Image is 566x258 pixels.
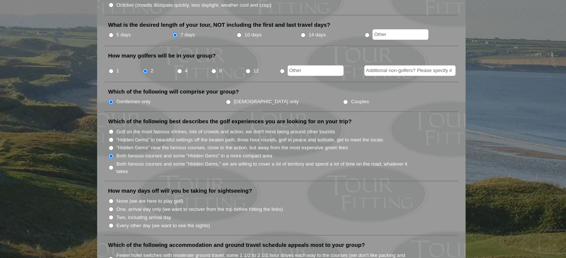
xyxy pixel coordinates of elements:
[116,206,283,213] label: One, arrival day only (we want to recover from the trip before hitting the links)
[244,31,262,39] label: 10 days
[185,67,188,75] label: 4
[116,222,210,229] label: Every other day (we want to see the sights)
[116,128,335,135] label: Golf on the most famous shrines, lots of crowds and action, we don't mind being around other tour...
[116,144,348,151] label: "Hidden Gems" near the famous courses, close to the action, but away from the most expensive gree...
[108,52,216,59] label: How many golfers will be in your group?
[116,98,151,105] label: Gentlemen only
[351,98,369,105] label: Couples
[116,152,272,160] label: Both famous courses and some "Hidden Gems" in a more compact area
[116,136,383,144] label: "Hidden Gems" in beautiful settings off the beaten path, three hour rounds, golf in peace and sol...
[108,241,365,249] label: Which of the following accommodation and ground travel schedule appeals most to your group?
[108,118,352,125] label: Which of the following best describes the golf experiences you are looking for on your trip?
[108,21,330,29] label: What is the desired length of your tour, NOT including the first and last travel days?
[116,197,183,205] label: None (we are here to play golf)
[288,65,343,76] input: Other
[180,31,195,39] label: 7 days
[108,187,252,195] label: How many days off will you be taking for sightseeing?
[116,67,119,75] label: 1
[219,67,222,75] label: 8
[116,214,171,221] label: Two, including arrival day
[364,65,455,76] input: Additional non-golfers? Please specify #
[116,1,272,9] label: October (crowds dissipate quickly, less daylight, weather cool and crisp)
[308,31,326,39] label: 14 days
[116,160,416,175] label: Both famous courses and some "Hidden Gems," we are willing to cover a lot of territory and spend ...
[372,29,428,40] input: Other
[253,67,259,75] label: 12
[116,31,131,39] label: 5 days
[234,98,298,105] label: [DEMOGRAPHIC_DATA] only
[108,88,239,95] label: Which of the following will comprise your group?
[151,67,153,75] label: 2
